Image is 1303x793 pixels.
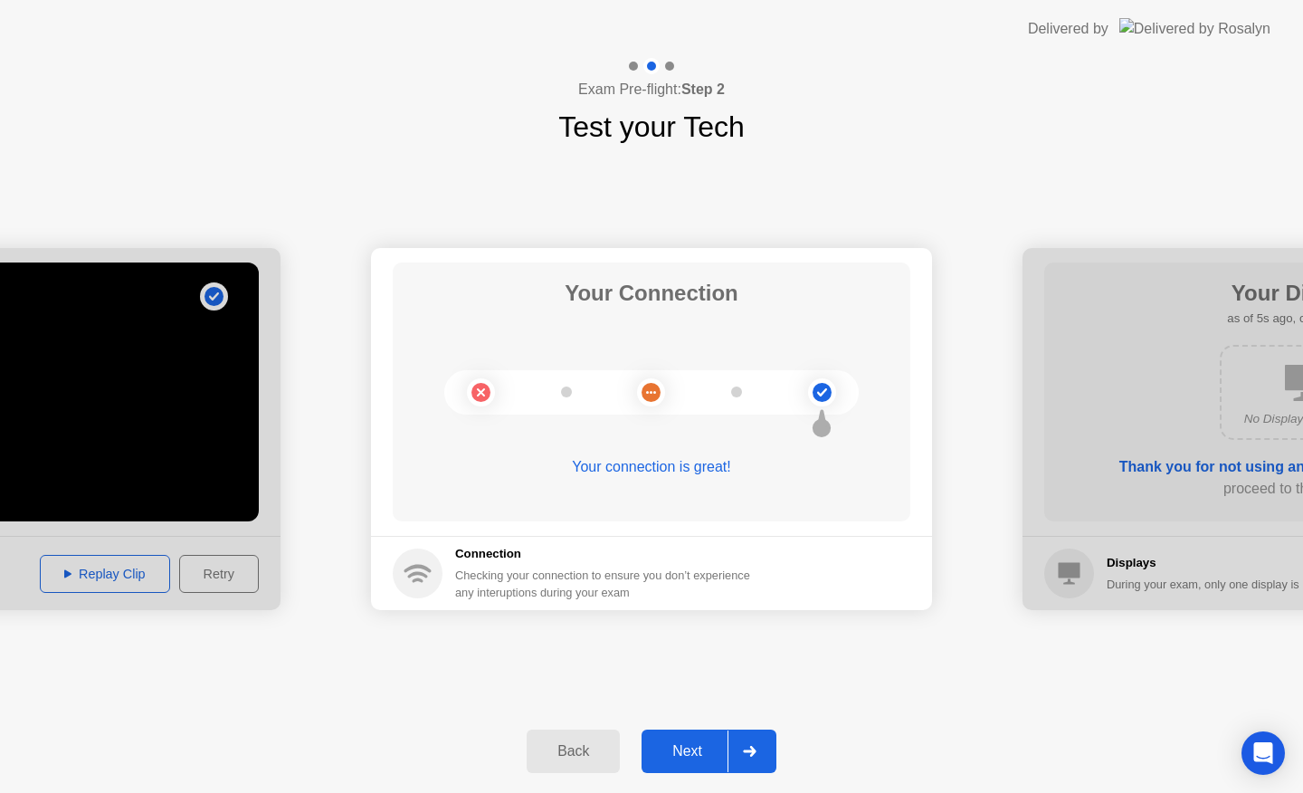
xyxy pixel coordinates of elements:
[1028,18,1108,40] div: Delivered by
[647,743,728,760] div: Next
[532,743,614,760] div: Back
[558,105,745,148] h1: Test your Tech
[527,730,620,773] button: Back
[455,567,761,601] div: Checking your connection to ensure you don’t experience any interuptions during your exam
[681,81,725,97] b: Step 2
[455,545,761,563] h5: Connection
[393,456,910,478] div: Your connection is great!
[565,277,738,310] h1: Your Connection
[1119,18,1270,39] img: Delivered by Rosalyn
[578,79,725,100] h4: Exam Pre-flight:
[1241,731,1285,775] div: Open Intercom Messenger
[642,730,776,773] button: Next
